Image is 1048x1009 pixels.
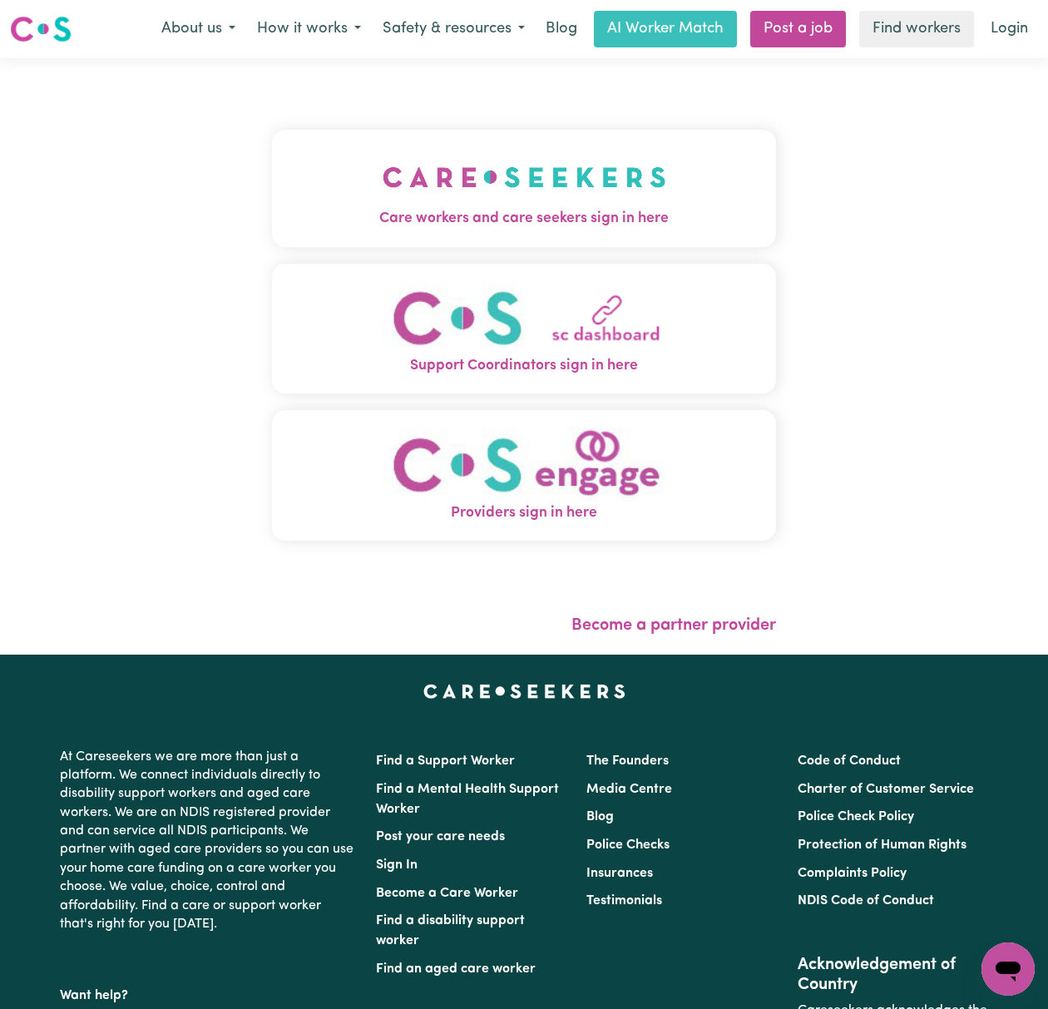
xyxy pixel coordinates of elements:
a: Charter of Customer Service [798,783,974,796]
button: How it works [246,12,372,47]
p: Want help? [60,980,356,1005]
button: Providers sign in here [272,410,776,541]
a: Blog [536,11,587,47]
a: Police Checks [586,838,670,852]
a: Insurances [586,867,653,880]
a: Code of Conduct [798,754,901,768]
span: Providers sign in here [272,502,776,524]
a: Become a partner provider [571,617,776,634]
a: Police Check Policy [798,810,914,824]
button: About us [151,12,246,47]
a: Find a Support Worker [376,754,515,768]
a: Post your care needs [376,830,505,843]
a: Become a Care Worker [376,887,518,900]
a: Media Centre [586,783,672,796]
a: Find workers [859,11,974,47]
a: Sign In [376,858,418,872]
img: Careseekers logo [10,14,72,44]
span: Care workers and care seekers sign in here [272,208,776,230]
p: At Careseekers we are more than just a platform. We connect individuals directly to disability su... [60,741,356,941]
a: Careseekers logo [10,10,72,48]
a: Login [981,11,1038,47]
a: AI Worker Match [594,11,737,47]
a: Careseekers home page [423,685,625,698]
h2: Acknowledgement of Country [798,955,988,995]
a: Find a Mental Health Support Worker [376,783,559,816]
a: NDIS Code of Conduct [798,894,934,908]
a: Find a disability support worker [376,914,525,947]
a: Blog [586,810,614,824]
iframe: Button to launch messaging window [981,942,1035,996]
a: Find an aged care worker [376,962,536,976]
a: Post a job [750,11,846,47]
a: Complaints Policy [798,867,907,880]
span: Support Coordinators sign in here [272,355,776,377]
button: Safety & resources [372,12,536,47]
a: The Founders [586,754,669,768]
a: Testimonials [586,894,662,908]
button: Care workers and care seekers sign in here [272,130,776,246]
a: Protection of Human Rights [798,838,966,852]
button: Support Coordinators sign in here [272,264,776,394]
